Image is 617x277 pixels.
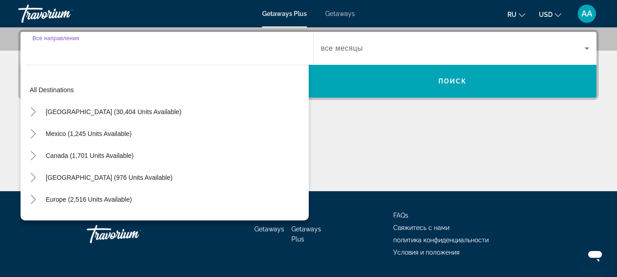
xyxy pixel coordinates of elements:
button: Toggle United States (30,404 units available) [25,104,41,120]
a: FAQs [393,212,408,219]
iframe: Button to launch messaging window [580,240,610,270]
button: Toggle Europe (2,516 units available) [25,192,41,208]
span: Canada (1,701 units available) [46,152,134,159]
button: Toggle Australia (207 units available) [25,214,41,230]
button: User Menu [575,4,599,23]
button: Toggle Canada (1,701 units available) [25,148,41,164]
button: Canada (1,701 units available) [41,147,138,164]
div: Search widget [21,32,596,98]
button: All destinations [25,82,309,98]
a: Travorium [87,220,178,248]
a: политика конфиденциальности [393,236,489,244]
span: Mexico (1,245 units available) [46,130,132,137]
span: Europe (2,516 units available) [46,196,132,203]
button: [GEOGRAPHIC_DATA] (30,404 units available) [41,104,186,120]
button: [GEOGRAPHIC_DATA] (976 units available) [41,169,177,186]
button: Europe (2,516 units available) [41,191,137,208]
a: Getaways Plus [291,225,321,243]
span: USD [539,11,553,18]
span: All destinations [30,86,74,94]
button: Toggle Caribbean & Atlantic Islands (976 units available) [25,170,41,186]
button: Australia (207 units available) [41,213,136,230]
a: Getaways [325,10,355,17]
a: Условия и положения [393,249,459,256]
span: ru [507,11,517,18]
a: Travorium [18,2,110,26]
span: Все направления [32,35,79,41]
a: Getaways Plus [262,10,307,17]
span: [GEOGRAPHIC_DATA] (976 units available) [46,174,173,181]
a: Свяжитесь с нами [393,224,449,231]
button: Mexico (1,245 units available) [41,125,136,142]
button: Toggle Mexico (1,245 units available) [25,126,41,142]
span: Поиск [438,78,467,85]
span: [GEOGRAPHIC_DATA] (30,404 units available) [46,108,181,115]
a: Getaways [254,225,284,233]
button: Поиск [309,65,597,98]
span: все месяцы [321,44,363,52]
button: Change currency [539,8,561,21]
button: Change language [507,8,525,21]
span: AA [581,9,592,18]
